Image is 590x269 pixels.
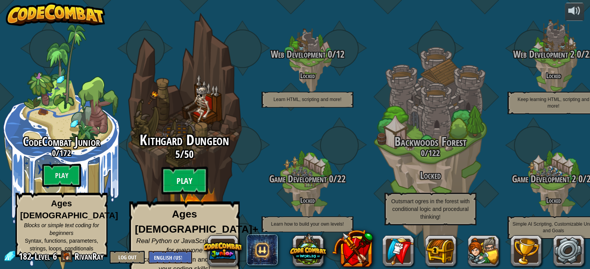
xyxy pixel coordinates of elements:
strong: Ages [DEMOGRAPHIC_DATA] [20,199,118,220]
h3: / [369,148,492,158]
span: Web Development 2 [513,48,574,61]
button: Log Out [110,251,145,264]
span: CodeCombat Junior [23,133,100,150]
span: Real Python or JavaScript coding for everyone [136,237,232,254]
span: Learn how to build your own levels! [271,221,344,227]
h4: Locked [246,197,369,204]
h3: / [246,49,369,60]
span: 12 [336,48,344,61]
span: Blocks or simple text coding for beginners [24,222,99,236]
span: Level [35,250,50,263]
span: 5 [175,147,180,161]
span: Game Development [269,172,327,185]
strong: Ages [DEMOGRAPHIC_DATA]+ [135,209,258,235]
a: RivanRay [74,250,106,262]
span: Keep learning HTML, scripting and more! [517,97,589,109]
span: Kithgard Dungeon [140,130,229,150]
span: 172 [59,147,71,159]
img: CodeCombat - Learn how to code by playing a game [6,3,105,26]
span: Syntax, functions, parameters, strings, loops, conditionals [25,238,98,252]
span: 0 [574,48,581,61]
span: Backwoods Forest [394,133,467,150]
btn: Play [42,164,81,187]
span: 0 [327,172,333,185]
btn: Play [161,167,208,195]
span: 0 [576,172,583,185]
span: 6 [53,250,57,262]
button: Adjust volume [565,3,584,21]
span: 0 [325,48,332,61]
span: Learn HTML, scripting and more! [273,97,341,102]
h3: / [246,174,369,184]
h4: Locked [246,72,369,79]
span: 0 [52,147,56,159]
span: Game Development 2 [512,172,576,185]
span: 122 [428,147,440,159]
h3: Locked [369,170,492,181]
h3: / [111,149,258,160]
span: 50 [184,147,194,161]
span: 0 [421,147,425,159]
span: 22 [337,172,346,185]
span: Outsmart ogres in the forest with conditional logic and procedural thinking! [391,198,469,220]
span: Web Development [271,48,325,61]
span: 182 [19,250,34,262]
